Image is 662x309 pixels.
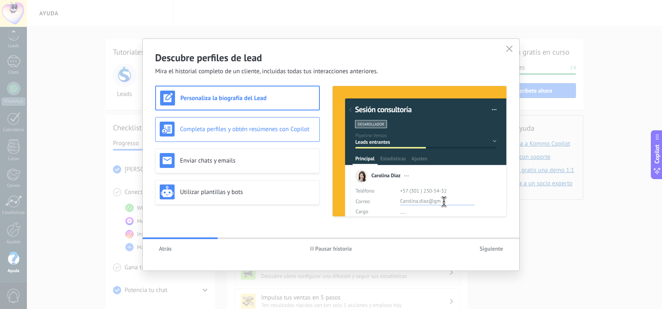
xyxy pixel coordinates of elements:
[476,242,507,255] button: Siguiente
[180,94,315,102] h3: Personaliza la biografía del Lead
[180,157,315,165] h3: Enviar chats y emails
[159,246,172,252] span: Atrás
[155,51,507,64] h2: Descubre perfiles de lead
[307,242,356,255] button: Pausar historia
[315,246,352,252] span: Pausar historia
[155,67,378,76] span: Mira el historial completo de un cliente, incluidas todas tus interacciones anteriores.
[480,246,503,252] span: Siguiente
[180,188,315,196] h3: Utilizar plantillas y bots
[653,144,661,163] span: Copilot
[180,125,315,133] h3: Completa perfiles y obtén resúmenes con Copilot
[155,242,175,255] button: Atrás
